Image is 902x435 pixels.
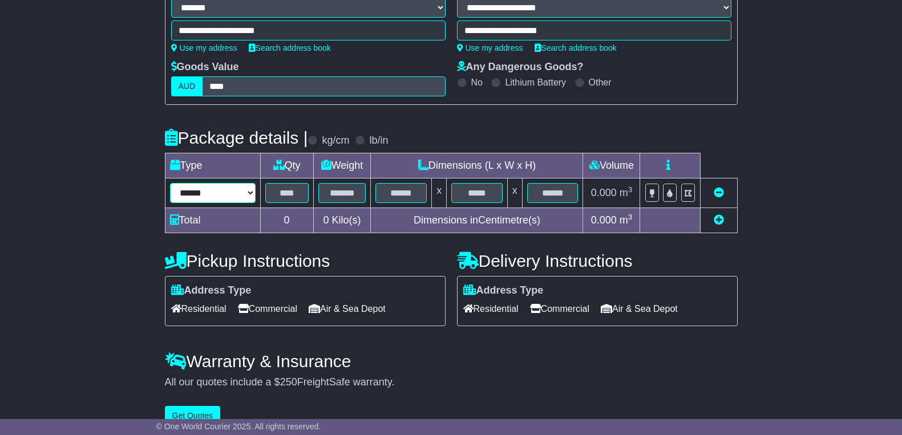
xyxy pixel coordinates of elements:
[171,76,203,96] label: AUD
[714,187,724,198] a: Remove this item
[309,300,386,318] span: Air & Sea Depot
[165,406,221,426] button: Get Quotes
[463,284,544,297] label: Address Type
[371,153,583,178] td: Dimensions (L x W x H)
[591,214,617,226] span: 0.000
[535,43,617,52] a: Search address book
[165,352,738,371] h4: Warranty & Insurance
[323,214,329,226] span: 0
[165,251,446,270] h4: Pickup Instructions
[260,208,313,233] td: 0
[628,213,633,221] sup: 3
[432,178,447,208] td: x
[322,135,349,147] label: kg/cm
[313,153,371,178] td: Weight
[457,43,523,52] a: Use my address
[601,300,678,318] span: Air & Sea Depot
[165,376,738,389] div: All our quotes include a $ FreightSafe warranty.
[505,77,566,88] label: Lithium Battery
[463,300,519,318] span: Residential
[371,208,583,233] td: Dimensions in Centimetre(s)
[457,251,738,270] h4: Delivery Instructions
[165,208,260,233] td: Total
[249,43,331,52] a: Search address book
[457,61,584,74] label: Any Dangerous Goods?
[628,185,633,194] sup: 3
[471,77,483,88] label: No
[171,300,226,318] span: Residential
[583,153,640,178] td: Volume
[620,214,633,226] span: m
[280,376,297,388] span: 250
[589,77,612,88] label: Other
[171,43,237,52] a: Use my address
[591,187,617,198] span: 0.000
[260,153,313,178] td: Qty
[165,128,308,147] h4: Package details |
[507,178,522,208] td: x
[714,214,724,226] a: Add new item
[369,135,388,147] label: lb/in
[313,208,371,233] td: Kilo(s)
[171,61,239,74] label: Goods Value
[530,300,589,318] span: Commercial
[171,284,252,297] label: Address Type
[156,422,321,431] span: © One World Courier 2025. All rights reserved.
[165,153,260,178] td: Type
[620,187,633,198] span: m
[238,300,297,318] span: Commercial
